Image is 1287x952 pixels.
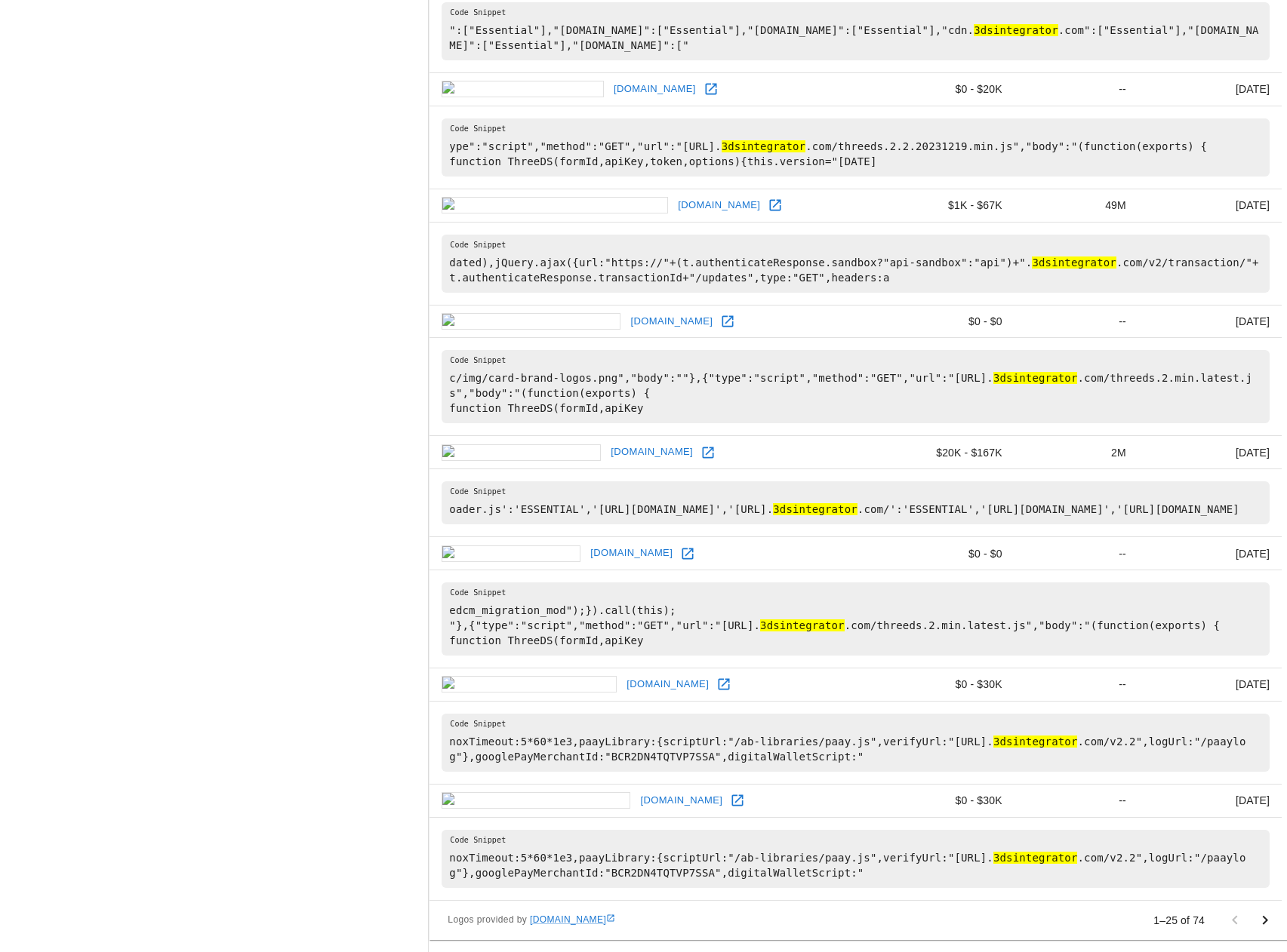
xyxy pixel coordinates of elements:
[442,582,1270,656] pre: edcm_migration_mod");}).call(this); "},{"type":"script","method":"GET","url":"[URL]. .com/threeds...
[993,372,1078,384] hl: 3dsintegrator
[623,673,713,696] a: [DOMAIN_NAME]
[448,913,615,928] span: Logos provided by
[1138,436,1282,469] td: [DATE]
[1015,73,1138,106] td: --
[676,542,699,565] a: Open crushdate.me in new window
[882,784,1014,817] td: $0 - $30K
[1015,784,1138,817] td: --
[882,189,1014,222] td: $1K - $67K
[1138,73,1282,106] td: [DATE]
[716,310,739,333] a: Open trueketogenics.com in new window
[1032,256,1116,269] hl: 3dsintegrator
[442,444,601,461] img: decoywines.com icon
[442,545,580,562] img: crushdate.me icon
[760,619,845,631] hl: 3dsintegrator
[1138,305,1282,338] td: [DATE]
[1138,189,1282,222] td: [DATE]
[764,194,787,217] a: Open deonnesaromablends.com in new window
[882,305,1014,338] td: $0 - $0
[773,503,857,515] hl: 3dsintegrator
[442,81,604,97] img: designtravel.com icon
[1015,537,1138,570] td: --
[587,542,676,565] a: [DOMAIN_NAME]
[442,2,1270,60] pre: ":["Essential"],"[DOMAIN_NAME]":["Essential"],"[DOMAIN_NAME]":["Essential"],"cdn. .com":["Essenti...
[442,197,668,213] img: deonnesaromablends.com icon
[442,313,620,330] img: trueketogenics.com icon
[882,537,1014,570] td: $0 - $0
[882,436,1014,469] td: $20K - $167K
[442,714,1270,772] pre: noxTimeout:5*60*1e3,paayLibrary:{scriptUrl:"/ab-libraries/paay.js",verifyUrl:"[URL]. .com/v2.2",l...
[627,310,716,333] a: [DOMAIN_NAME]
[713,673,735,696] a: Open mysfsgateway.com in new window
[1015,189,1138,222] td: 49M
[610,78,700,101] a: [DOMAIN_NAME]
[442,792,630,809] img: paypactgateway.com icon
[674,194,764,217] a: [DOMAIN_NAME]
[1153,913,1205,928] p: 1–25 of 74
[726,789,749,812] a: Open paypactgateway.com in new window
[1138,668,1282,701] td: [DATE]
[442,118,1270,177] pre: ype":"script","method":"GET","url":"[URL]. .com/threeds.2.2.20231219.min.js","body":"(function(ex...
[1138,537,1282,570] td: [DATE]
[722,140,806,152] hl: 3dsintegrator
[530,914,615,925] a: [DOMAIN_NAME]
[442,830,1270,888] pre: noxTimeout:5*60*1e3,paayLibrary:{scriptUrl:"/ab-libraries/paay.js",verifyUrl:"[URL]. .com/v2.2",l...
[697,441,719,464] a: Open decoywines.com in new window
[442,676,617,693] img: mysfsgateway.com icon
[882,668,1014,701] td: $0 - $30K
[1015,436,1138,469] td: 2M
[1015,668,1138,701] td: --
[442,350,1270,423] pre: c/img/card-brand-logos.png","body":""},{"type":"script","method":"GET","url":"[URL]. .com/threeds...
[636,789,726,812] a: [DOMAIN_NAME]
[974,24,1058,36] hl: 3dsintegrator
[1138,784,1282,817] td: [DATE]
[1015,305,1138,338] td: --
[993,852,1078,864] hl: 3dsintegrator
[993,735,1078,748] hl: 3dsintegrator
[442,481,1270,524] pre: oader.js':'ESSENTIAL','[URL][DOMAIN_NAME]','[URL]. .com/':'ESSENTIAL','[URL][DOMAIN_NAME]','[URL]...
[700,78,722,100] a: Open designtravel.com in new window
[442,235,1270,293] pre: dated),jQuery.ajax({url:"https://"+(t.authenticateResponse.sandbox?"api-sandbox":"api")+". .com/v...
[607,441,697,464] a: [DOMAIN_NAME]
[1250,905,1280,935] button: Go to next page
[882,73,1014,106] td: $0 - $20K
